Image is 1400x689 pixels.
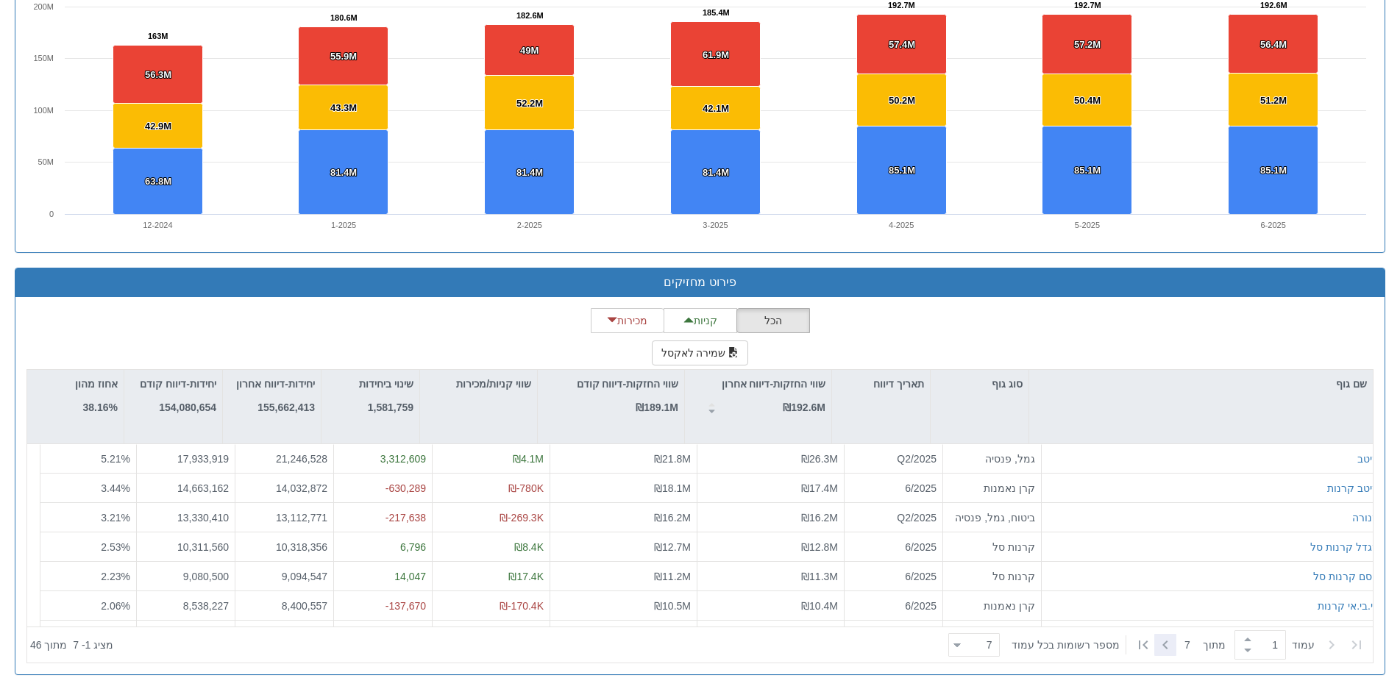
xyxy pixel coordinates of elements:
strong: ₪192.6M [783,401,825,413]
span: ₪8.4K [514,540,544,552]
p: שינוי ביחידות [359,376,413,392]
span: ₪10.5M [654,599,691,611]
strong: 155,662,413 [257,401,315,413]
p: שווי החזקות-דיווח אחרון [722,376,825,392]
text: 2-2025 [517,221,542,229]
text: 12-2024 [143,221,172,229]
div: 14,032,872 [241,480,327,495]
text: 1-2025 [331,221,356,229]
tspan: 85.1M [1260,165,1287,176]
div: ‏ מתוך [942,629,1370,661]
span: ₪12.8M [801,540,838,552]
span: ₪12.7M [654,540,691,552]
div: Q2/2025 [850,510,937,524]
tspan: 63.8M [145,176,171,187]
div: 2.06 % [46,598,130,613]
tspan: 57.2M [1074,39,1101,50]
div: 3,312,609 [340,451,426,466]
tspan: 55.9M [330,51,357,62]
div: מגדל קרנות סל [1310,539,1379,554]
text: 200M [33,2,54,11]
button: מיטב קרנות [1327,480,1379,495]
text: 150M [33,54,54,63]
text: 4-2025 [889,221,914,229]
div: גמל, פנסיה [949,451,1035,466]
h3: פירוט מחזיקים [26,276,1374,289]
button: אי.בי.אי קרנות [1318,598,1379,613]
div: 6,796 [340,539,426,554]
div: 14,047 [340,568,426,583]
tspan: 81.4M [330,167,357,178]
tspan: 50.4M [1074,95,1101,106]
span: ₪17.4M [801,482,838,493]
text: 6-2025 [1261,221,1286,229]
button: מיטב [1357,451,1379,466]
div: 13,330,410 [143,510,229,524]
div: 13,112,771 [241,510,327,524]
tspan: 192.7M [888,1,915,10]
div: שווי קניות/מכירות [420,370,537,398]
tspan: 42.9M [145,121,171,132]
tspan: 81.4M [516,167,543,178]
span: ₪17.4K [508,570,544,582]
tspan: 192.7M [1074,1,1101,10]
button: מכירות [591,308,664,333]
div: 17,933,919 [143,451,229,466]
div: 3.21 % [46,510,130,524]
tspan: 43.3M [330,102,357,113]
div: סוג גוף [931,370,1028,398]
div: שם גוף [1029,370,1373,398]
div: -217,638 [340,510,426,524]
tspan: 180.6M [330,13,358,22]
tspan: 49M [520,45,539,56]
div: 9,080,500 [143,568,229,583]
div: 2.23 % [46,568,130,583]
span: ₪-170.4K [500,599,544,611]
tspan: 52.2M [516,98,543,109]
tspan: 61.9M [703,49,729,60]
text: 50M [38,157,54,166]
button: הכל [736,308,810,333]
tspan: 85.1M [1074,165,1101,176]
span: ₪11.3M [801,570,838,582]
text: 100M [33,106,54,115]
div: Q2/2025 [850,451,937,466]
text: 5-2025 [1075,221,1100,229]
div: קרן נאמנות [949,480,1035,495]
span: ₪10.4M [801,599,838,611]
div: 8,400,557 [241,598,327,613]
button: קסם קרנות סל [1313,568,1379,583]
button: שמירה לאקסל [652,340,749,365]
span: ‏עמוד [1292,638,1315,652]
div: 5.21 % [46,451,130,466]
div: קרנות סל [949,568,1035,583]
span: ₪11.2M [654,570,691,582]
div: קרנות סל [949,539,1035,554]
span: ₪16.2M [801,511,838,523]
div: 2.53 % [46,539,130,554]
p: יחידות-דיווח אחרון [236,376,315,392]
span: ₪16.2M [654,511,691,523]
button: מנורה [1352,510,1379,524]
div: 3.44 % [46,480,130,495]
div: ביטוח, גמל, פנסיה [949,510,1035,524]
span: ₪4.1M [513,453,544,465]
div: קרן נאמנות [949,598,1035,613]
text: 3-2025 [703,221,728,229]
div: 21,246,528 [241,451,327,466]
tspan: 56.4M [1260,39,1287,50]
tspan: 192.6M [1260,1,1287,10]
strong: 154,080,654 [159,401,216,413]
div: תאריך דיווח [832,370,930,398]
div: 10,318,356 [241,539,327,554]
div: 6/2025 [850,568,937,583]
p: שווי החזקות-דיווח קודם [577,376,678,392]
tspan: 163M [148,32,168,40]
span: ‏מספר רשומות בכל עמוד [1012,638,1120,652]
tspan: 182.6M [516,11,544,20]
tspan: 42.1M [703,103,729,114]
